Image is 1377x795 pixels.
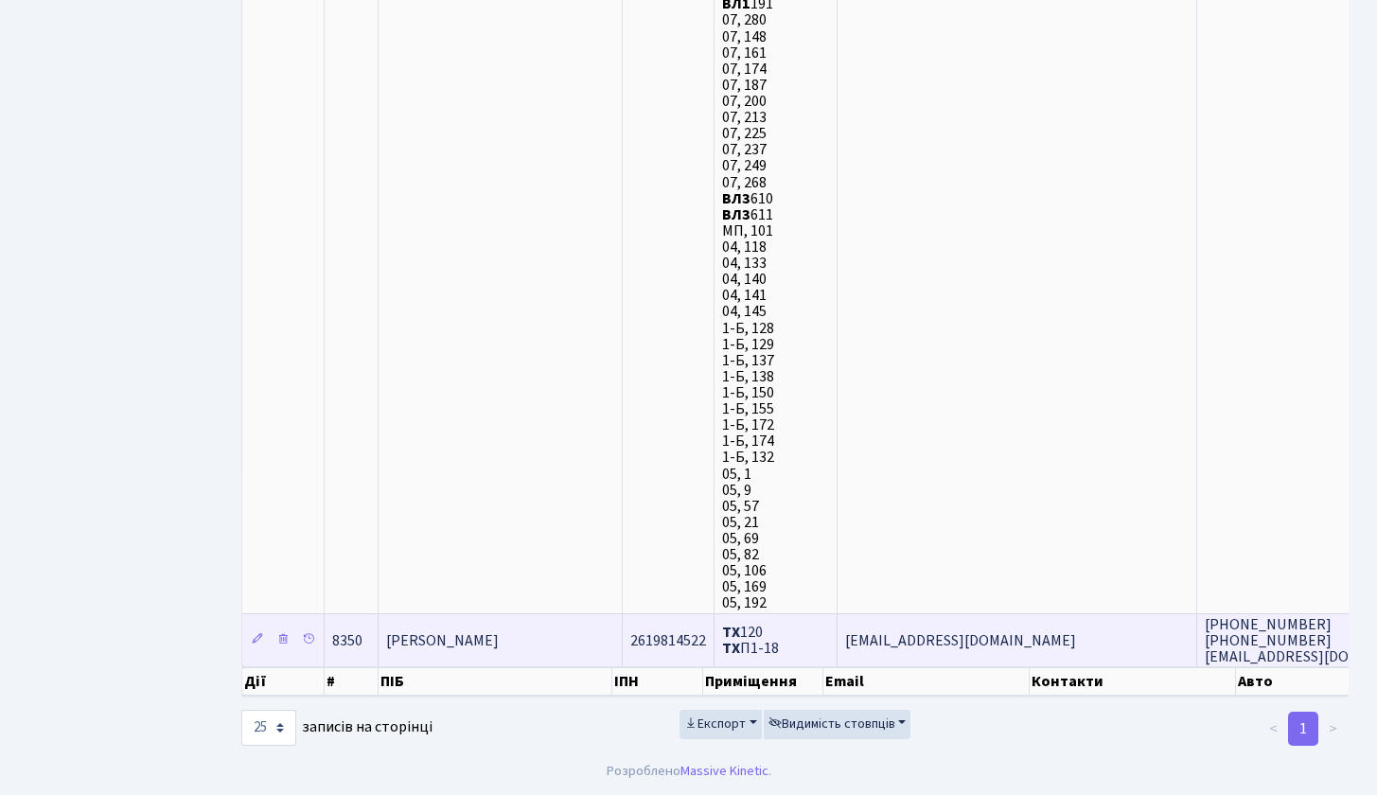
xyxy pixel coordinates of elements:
[1030,667,1236,696] th: Контакти
[722,638,740,659] b: ТХ
[332,630,362,651] span: 8350
[379,667,612,696] th: ПІБ
[1288,712,1318,746] a: 1
[325,667,379,696] th: #
[684,715,746,733] span: Експорт
[241,710,433,746] label: записів на сторінці
[242,667,325,696] th: Дії
[823,667,1030,696] th: Email
[612,667,704,696] th: ІПН
[630,630,706,651] span: 2619814522
[722,188,750,209] b: ВЛ3
[386,630,499,651] span: [PERSON_NAME]
[607,761,771,782] div: Розроблено .
[722,622,740,643] b: ТХ
[845,630,1076,651] span: [EMAIL_ADDRESS][DOMAIN_NAME]
[680,710,762,739] button: Експорт
[768,715,895,733] span: Видимість стовпців
[680,761,768,781] a: Massive Kinetic
[241,710,296,746] select: записів на сторінці
[722,204,750,225] b: ВЛ3
[722,622,779,659] span: 120 П1-18
[764,710,911,739] button: Видимість стовпців
[703,667,823,696] th: Приміщення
